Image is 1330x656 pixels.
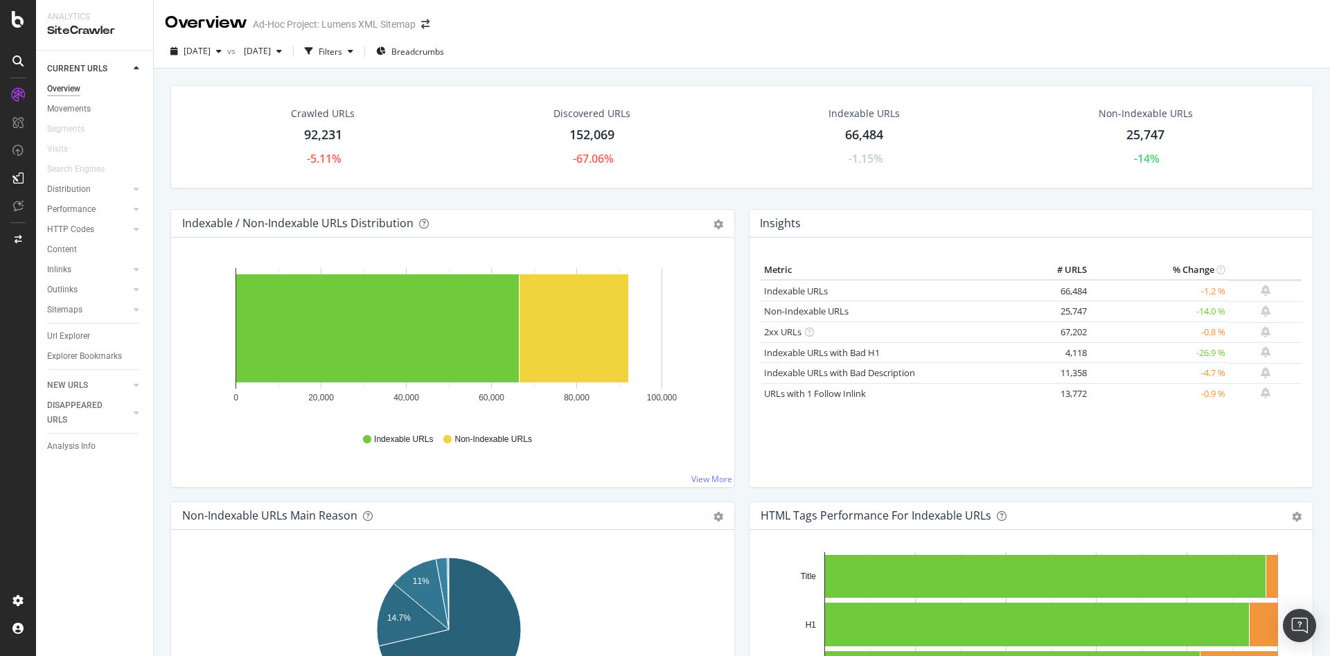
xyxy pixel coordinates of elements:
div: Indexable / Non-Indexable URLs Distribution [182,216,414,230]
a: Visits [47,142,82,157]
text: 40,000 [393,393,419,402]
td: -14.0 % [1090,301,1229,322]
div: Non-Indexable URLs [1099,107,1193,121]
a: Url Explorer [47,329,143,344]
text: 80,000 [564,393,589,402]
div: bell-plus [1261,326,1270,337]
a: Performance [47,202,130,217]
td: -0.8 % [1090,322,1229,343]
button: [DATE] [165,40,227,62]
td: -4.7 % [1090,363,1229,384]
text: 14.7% [387,613,411,623]
a: View More [691,473,732,485]
text: 20,000 [308,393,334,402]
span: Breadcrumbs [391,46,444,57]
div: Analytics [47,11,142,23]
th: # URLS [1035,260,1090,281]
td: -26.9 % [1090,342,1229,363]
div: Segments [47,122,85,136]
td: 25,747 [1035,301,1090,322]
div: Visits [47,142,68,157]
text: Title [801,571,817,581]
div: SiteCrawler [47,23,142,39]
td: -0.9 % [1090,383,1229,404]
div: Inlinks [47,263,71,277]
span: 2025 Jul. 3rd [238,45,271,57]
td: 11,358 [1035,363,1090,384]
div: Overview [165,11,247,35]
div: -5.11% [307,151,342,167]
text: 100,000 [647,393,677,402]
a: CURRENT URLS [47,62,130,76]
td: 13,772 [1035,383,1090,404]
button: Breadcrumbs [371,40,450,62]
th: Metric [761,260,1035,281]
a: NEW URLS [47,378,130,393]
div: -14% [1134,151,1160,167]
div: Performance [47,202,96,217]
text: 11% [413,576,429,586]
a: Outlinks [47,283,130,297]
span: vs [227,45,238,57]
div: bell-plus [1261,305,1270,317]
button: [DATE] [238,40,287,62]
div: -1.15% [849,151,883,167]
div: 66,484 [845,126,883,144]
div: -67.06% [573,151,614,167]
div: arrow-right-arrow-left [421,19,429,29]
span: Non-Indexable URLs [454,434,531,445]
a: URLs with 1 Follow Inlink [764,387,866,400]
div: Content [47,242,77,257]
div: CURRENT URLS [47,62,107,76]
td: 67,202 [1035,322,1090,343]
div: Crawled URLs [291,107,355,121]
div: Url Explorer [47,329,90,344]
div: DISAPPEARED URLS [47,398,117,427]
div: Distribution [47,182,91,197]
td: -1.2 % [1090,280,1229,301]
div: 152,069 [569,126,614,144]
a: Overview [47,82,143,96]
h4: Insights [760,214,801,233]
text: 0 [233,393,238,402]
a: Distribution [47,182,130,197]
div: Open Intercom Messenger [1283,609,1316,642]
a: Analysis Info [47,439,143,454]
td: 66,484 [1035,280,1090,301]
div: 92,231 [304,126,342,144]
div: bell-plus [1261,285,1270,296]
div: Explorer Bookmarks [47,349,122,364]
div: bell-plus [1261,367,1270,378]
div: Non-Indexable URLs Main Reason [182,508,357,522]
a: Inlinks [47,263,130,277]
th: % Change [1090,260,1229,281]
div: Discovered URLs [553,107,630,121]
span: Indexable URLs [374,434,433,445]
a: Indexable URLs with Bad H1 [764,346,880,359]
a: Search Engines [47,162,118,177]
text: 60,000 [479,393,504,402]
a: Content [47,242,143,257]
div: Filters [319,46,342,57]
div: Overview [47,82,80,96]
a: DISAPPEARED URLS [47,398,130,427]
div: Sitemaps [47,303,82,317]
a: HTTP Codes [47,222,130,237]
div: Outlinks [47,283,78,297]
td: 4,118 [1035,342,1090,363]
div: Ad-Hoc Project: Lumens XML Sitemap [253,17,416,31]
div: Analysis Info [47,439,96,454]
text: H1 [806,620,817,630]
span: 2025 Sep. 12th [184,45,211,57]
div: HTTP Codes [47,222,94,237]
a: Indexable URLs [764,285,828,297]
div: 25,747 [1126,126,1164,144]
a: Segments [47,122,98,136]
div: HTML Tags Performance for Indexable URLs [761,508,991,522]
a: 2xx URLs [764,326,801,338]
button: Filters [299,40,359,62]
div: gear [1292,512,1302,522]
svg: A chart. [182,260,716,420]
a: Indexable URLs with Bad Description [764,366,915,379]
div: bell-plus [1261,346,1270,357]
